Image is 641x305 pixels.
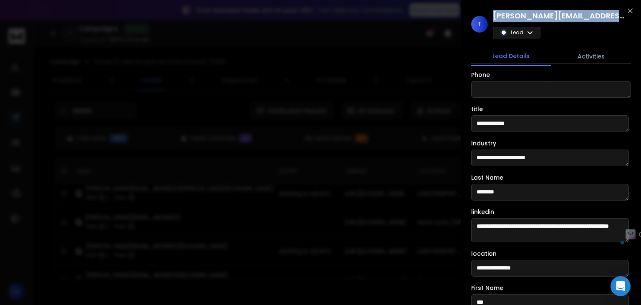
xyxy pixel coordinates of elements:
p: Lead [511,29,523,36]
h1: [PERSON_NAME][EMAIL_ADDRESS][PERSON_NAME][DOMAIN_NAME] [493,10,626,22]
label: Last Name [471,175,503,180]
span: T [471,16,488,33]
button: Lead Details [471,47,551,66]
label: Phone [471,72,490,78]
label: First Name [471,285,503,291]
button: Activities [551,47,631,66]
label: title [471,106,483,112]
label: linkedin [471,209,494,215]
label: Industry [471,140,496,146]
label: location [471,251,497,257]
div: Open Intercom Messenger [611,276,631,296]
